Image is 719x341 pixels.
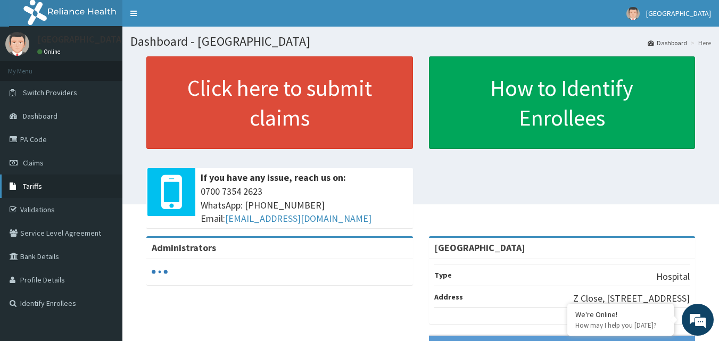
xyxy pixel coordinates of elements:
[688,38,711,47] li: Here
[146,56,413,149] a: Click here to submit claims
[575,321,666,330] p: How may I help you today?
[434,270,452,280] b: Type
[626,7,640,20] img: User Image
[575,310,666,319] div: We're Online!
[434,292,463,302] b: Address
[23,111,57,121] span: Dashboard
[429,56,696,149] a: How to Identify Enrollees
[656,270,690,284] p: Hospital
[646,9,711,18] span: [GEOGRAPHIC_DATA]
[37,35,125,44] p: [GEOGRAPHIC_DATA]
[5,32,29,56] img: User Image
[23,181,42,191] span: Tariffs
[201,185,408,226] span: 0700 7354 2623 WhatsApp: [PHONE_NUMBER] Email:
[434,242,525,254] strong: [GEOGRAPHIC_DATA]
[130,35,711,48] h1: Dashboard - [GEOGRAPHIC_DATA]
[152,264,168,280] svg: audio-loading
[648,38,687,47] a: Dashboard
[37,48,63,55] a: Online
[201,171,346,184] b: If you have any issue, reach us on:
[225,212,371,224] a: [EMAIL_ADDRESS][DOMAIN_NAME]
[573,292,690,305] p: Z Close, [STREET_ADDRESS]
[23,88,77,97] span: Switch Providers
[23,158,44,168] span: Claims
[152,242,216,254] b: Administrators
